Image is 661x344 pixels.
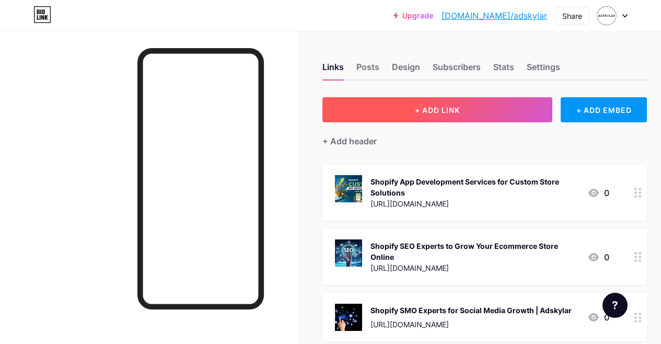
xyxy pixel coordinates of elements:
[370,319,572,330] div: [URL][DOMAIN_NAME]
[322,61,344,79] div: Links
[370,240,579,262] div: Shopify SEO Experts to Grow Your Ecommerce Store Online
[392,61,420,79] div: Design
[335,239,362,267] img: Shopify SEO Experts to Grow Your Ecommerce Store Online
[335,304,362,331] img: Shopify SMO Experts for Social Media Growth | Adskylar
[442,9,547,22] a: [DOMAIN_NAME]/adskylar
[493,61,514,79] div: Stats
[335,175,362,202] img: Shopify App Development Services for Custom Store Solutions
[370,305,572,316] div: Shopify SMO Experts for Social Media Growth | Adskylar
[322,97,552,122] button: + ADD LINK
[587,311,609,324] div: 0
[322,135,377,147] div: + Add header
[393,12,433,20] a: Upgrade
[370,198,579,209] div: [URL][DOMAIN_NAME]
[370,176,579,198] div: Shopify App Development Services for Custom Store Solutions
[597,6,617,26] img: adskylar
[370,262,579,273] div: [URL][DOMAIN_NAME]
[562,10,582,21] div: Share
[587,251,609,263] div: 0
[415,106,460,114] span: + ADD LINK
[561,97,647,122] div: + ADD EMBED
[356,61,379,79] div: Posts
[433,61,481,79] div: Subscribers
[587,187,609,199] div: 0
[527,61,560,79] div: Settings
